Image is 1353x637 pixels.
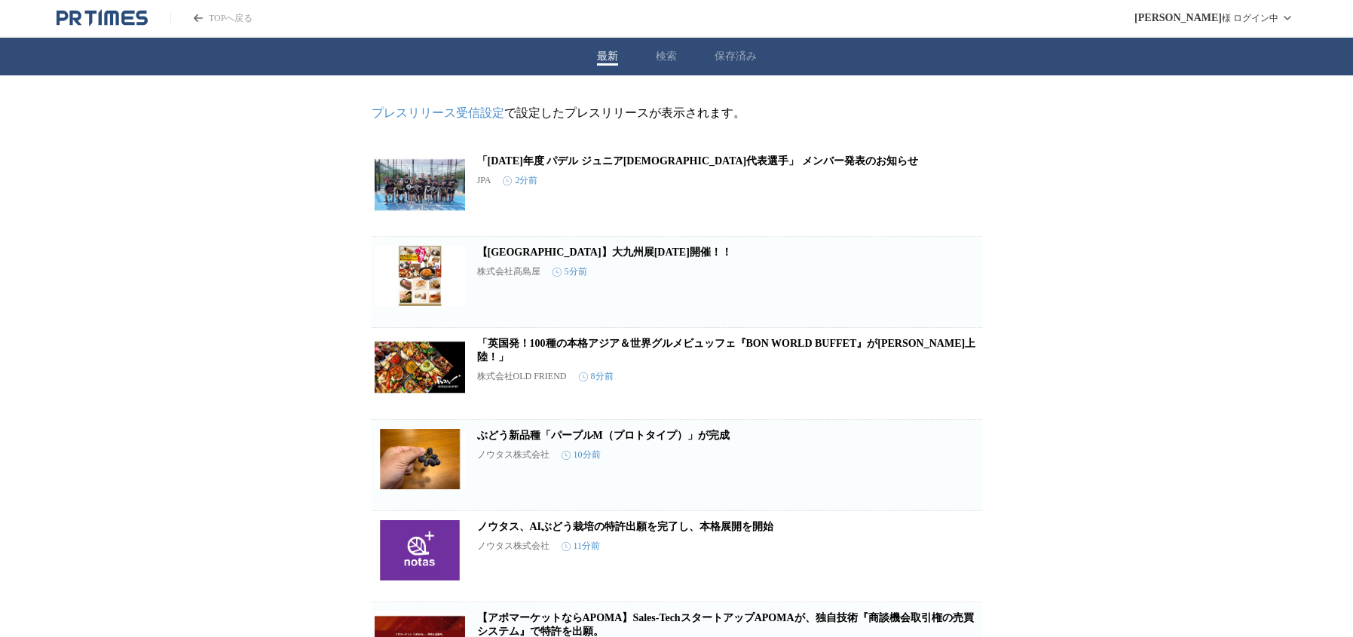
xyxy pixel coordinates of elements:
time: 10分前 [562,449,601,461]
a: プレスリリース受信設定 [372,106,504,119]
a: ぶどう新品種「パープルM（プロトタイプ）」が完成 [477,430,730,441]
img: ノウタス、AIぶどう栽培の特許出願を完了し、本格展開を開始 [375,520,465,580]
a: 「英国発！100種の本格アジア＆世界グルメビュッフェ『BON WORLD BUFFET』が[PERSON_NAME]上陸！」 [477,338,976,363]
p: JPA [477,175,491,186]
a: ノウタス、AIぶどう栽培の特許出願を完了し、本格展開を開始 [477,521,774,532]
span: [PERSON_NAME] [1134,12,1222,24]
time: 8分前 [579,370,614,383]
time: 5分前 [553,265,587,278]
p: ノウタス株式会社 [477,540,549,553]
a: PR TIMESのトップページはこちら [170,12,253,25]
img: 【柏髙島屋】大九州展9月17日（水）開催！！ [375,246,465,306]
button: 最新 [597,50,618,63]
a: 【アポマーケットならAPOMA】Sales-TechスタートアップAPOMAが、独自技術『商談機会取引権の売買システム』で特許を出願。 [477,612,974,637]
button: 検索 [656,50,677,63]
img: ぶどう新品種「パープルM（プロトタイプ）」が完成 [375,429,465,489]
p: 株式会社OLD FRIEND [477,370,567,383]
a: PR TIMESのトップページはこちら [57,9,148,27]
img: 「英国発！100種の本格アジア＆世界グルメビュッフェ『BON WORLD BUFFET』が日本初上陸！」 [375,337,465,397]
time: 2分前 [503,174,537,187]
p: ノウタス株式会社 [477,449,549,461]
a: 「[DATE]年度 パデル ジュニア[DEMOGRAPHIC_DATA]代表選手」 メンバー発表のお知らせ [477,155,918,167]
p: 株式会社髙島屋 [477,265,540,278]
p: で設定したプレスリリースが表示されます。 [372,106,982,121]
img: 「2025年度 パデル ジュニア日本代表選手」 メンバー発表のお知らせ [375,155,465,215]
time: 11分前 [562,540,601,553]
button: 保存済み [715,50,757,63]
a: 【[GEOGRAPHIC_DATA]】大九州展[DATE]開催！！ [477,247,732,258]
